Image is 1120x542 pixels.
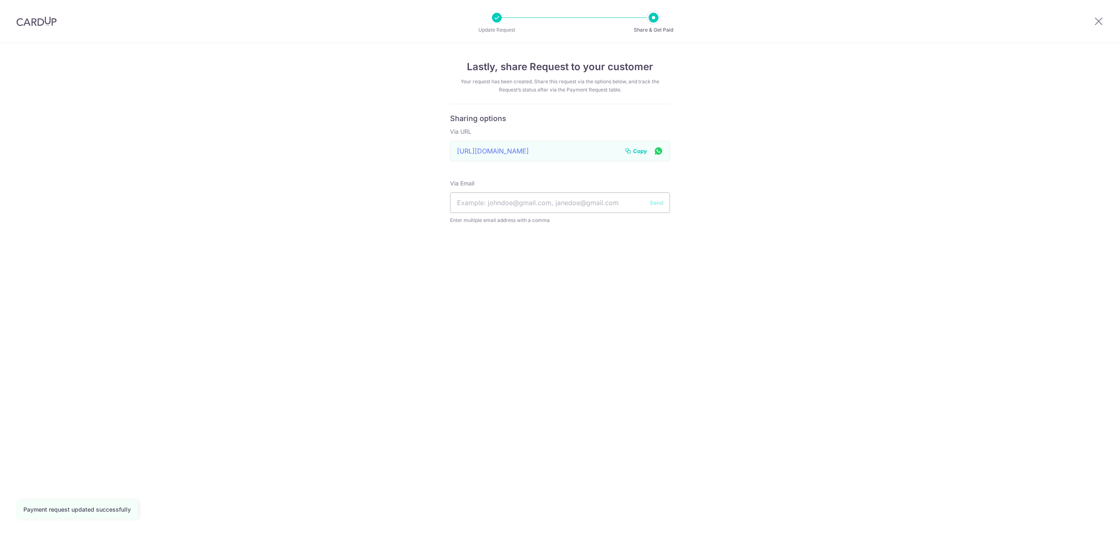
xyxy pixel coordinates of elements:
h6: Sharing options [450,114,670,123]
iframe: Opens a widget where you can find more information [1067,517,1112,538]
p: Update Request [466,26,527,34]
div: Payment request updated successfully [23,505,131,514]
img: CardUp [16,16,57,26]
button: Copy [625,147,647,155]
div: Your request has been created. Share this request via the options below, and track the Request’s ... [450,78,670,94]
input: Example: johndoe@gmail.com, janedoe@gmail.com [450,192,670,213]
span: Enter multiple email address with a comma [450,216,670,224]
span: Copy [633,147,647,155]
label: Via URL [450,128,471,136]
label: Via Email [450,179,474,188]
button: Send [650,199,663,207]
p: Share & Get Paid [623,26,684,34]
h4: Lastly, share Request to your customer [450,59,670,74]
